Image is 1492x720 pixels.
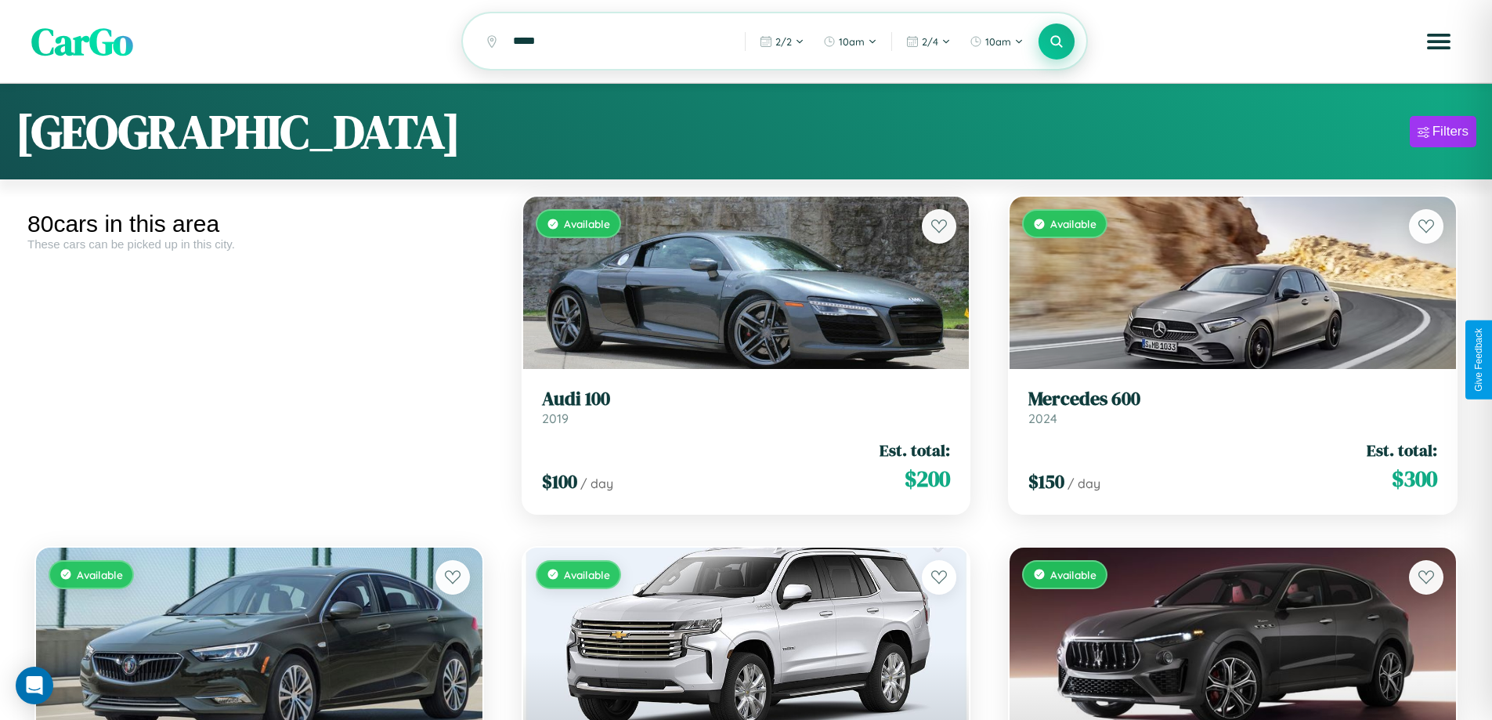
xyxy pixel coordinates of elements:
span: $ 100 [542,469,577,494]
span: $ 300 [1392,463,1437,494]
a: Audi 1002019 [542,388,951,426]
span: 2024 [1028,411,1057,426]
div: 80 cars in this area [27,211,491,237]
button: Open menu [1417,20,1461,63]
div: Open Intercom Messenger [16,667,53,704]
span: 2019 [542,411,569,426]
span: / day [580,476,613,491]
div: These cars can be picked up in this city. [27,237,491,251]
span: 2 / 2 [775,35,792,48]
div: Filters [1432,124,1469,139]
span: Est. total: [880,439,950,461]
h3: Audi 100 [542,388,951,411]
span: Available [564,217,610,230]
h1: [GEOGRAPHIC_DATA] [16,99,461,164]
button: Filters [1410,116,1476,147]
button: 10am [962,29,1031,54]
button: 2/2 [752,29,812,54]
h3: Mercedes 600 [1028,388,1437,411]
span: $ 150 [1028,469,1064,494]
span: Available [77,568,123,581]
div: Give Feedback [1473,328,1484,392]
span: Available [1050,568,1096,581]
span: 10am [839,35,865,48]
span: / day [1068,476,1100,491]
button: 10am [815,29,885,54]
span: 2 / 4 [922,35,938,48]
span: Est. total: [1367,439,1437,461]
span: CarGo [31,16,133,67]
a: Mercedes 6002024 [1028,388,1437,426]
span: 10am [985,35,1011,48]
button: 2/4 [898,29,959,54]
span: Available [564,568,610,581]
span: $ 200 [905,463,950,494]
span: Available [1050,217,1096,230]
